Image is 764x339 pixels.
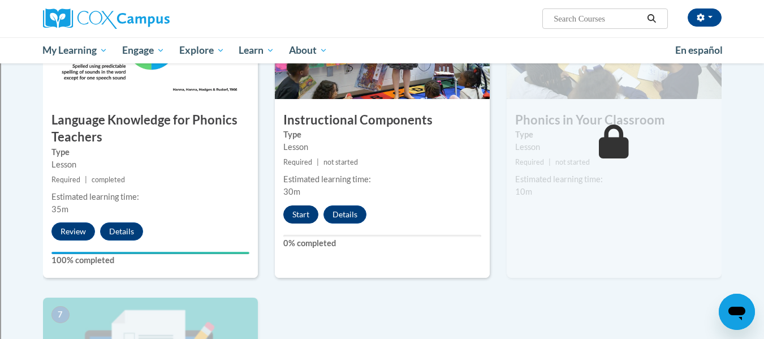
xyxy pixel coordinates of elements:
[5,117,759,127] div: Print
[5,271,759,281] div: Move to ...
[668,38,730,62] a: En español
[5,178,759,188] div: Television/Radio
[5,188,759,198] div: Visual Art
[26,37,739,63] div: Main menu
[289,44,327,57] span: About
[5,230,759,241] div: ???
[42,44,107,57] span: My Learning
[231,37,282,63] a: Learn
[5,137,759,147] div: Search for Source
[553,12,643,25] input: Search Courses
[5,198,759,208] div: TODO: put dlg title
[122,44,165,57] span: Engage
[5,291,759,302] div: CANCEL
[36,37,115,63] a: My Learning
[5,302,759,312] div: MOVE
[675,44,723,56] span: En español
[5,45,759,55] div: Options
[5,147,759,157] div: Journal
[5,106,759,117] div: Download
[282,37,335,63] a: About
[643,12,660,25] button: Search
[179,44,225,57] span: Explore
[719,294,755,330] iframe: Button to launch messaging window
[5,55,759,66] div: Sign out
[5,241,759,251] div: This outline has no content. Would you like to delete it?
[5,157,759,168] div: Magazine
[5,251,759,261] div: SAVE AND GO HOME
[5,86,759,96] div: Delete
[115,37,172,63] a: Engage
[5,35,759,45] div: Delete
[5,96,759,106] div: Rename Outline
[5,168,759,178] div: Newspaper
[5,15,759,25] div: Sort New > Old
[5,220,759,230] div: CANCEL
[43,8,258,29] a: Cox Campus
[5,312,759,322] div: New source
[5,76,759,86] div: Move To ...
[5,25,759,35] div: Move To ...
[43,8,170,29] img: Cox Campus
[688,8,722,27] button: Account Settings
[5,5,759,15] div: Sort A > Z
[5,261,759,271] div: DELETE
[5,66,759,76] div: Rename
[5,281,759,291] div: Home
[172,37,232,63] a: Explore
[239,44,274,57] span: Learn
[5,127,759,137] div: Add Outline Template
[5,322,759,332] div: SAVE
